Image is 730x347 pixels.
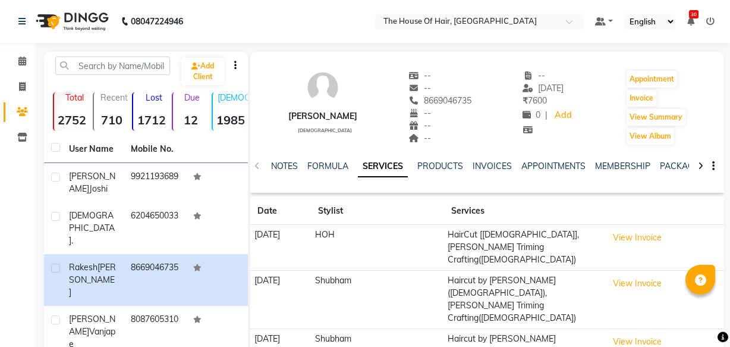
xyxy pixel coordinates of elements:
[627,109,685,126] button: View Summary
[59,92,90,103] p: Total
[55,57,170,75] input: Search by Name/Mobile/Email/Code
[69,262,97,273] span: Rakesh
[131,5,183,38] b: 08047224946
[358,156,408,177] a: SERVICES
[124,163,185,202] td: 9921193689
[30,5,112,38] img: logo
[521,161,586,171] a: APPOINTMENTS
[69,171,115,194] span: [PERSON_NAME]
[444,225,604,271] td: HairCut [[DEMOGRAPHIC_DATA]],[PERSON_NAME] Triming Crafting([DEMOGRAPHIC_DATA])
[680,299,718,335] iframe: chat widget
[71,235,73,246] span: .
[62,136,124,163] th: User Name
[69,210,115,246] span: [DEMOGRAPHIC_DATA]
[250,225,311,271] td: [DATE]
[473,161,512,171] a: INVOICES
[69,314,115,337] span: [PERSON_NAME]
[69,262,116,298] span: [PERSON_NAME]
[133,112,169,127] strong: 1712
[89,183,108,194] span: joshi
[99,92,130,103] p: Recent
[173,112,209,127] strong: 12
[408,120,431,131] span: --
[305,70,341,105] img: avatar
[660,161,704,171] a: PACKAGES
[124,202,185,254] td: 6204650033
[523,95,547,106] span: 7600
[311,198,444,225] th: Stylist
[627,71,677,87] button: Appointment
[627,90,656,107] button: Invoice
[288,110,357,123] div: [PERSON_NAME]
[444,270,604,329] td: Haircut by [PERSON_NAME] ([DEMOGRAPHIC_DATA]),[PERSON_NAME] Triming Crafting([DEMOGRAPHIC_DATA])
[408,133,431,143] span: --
[124,136,185,163] th: Mobile No.
[408,83,431,93] span: --
[523,110,540,120] span: 0
[545,109,547,121] span: |
[271,161,298,171] a: NOTES
[523,95,528,106] span: ₹
[181,58,224,85] a: Add Client
[138,92,169,103] p: Lost
[250,270,311,329] td: [DATE]
[54,112,90,127] strong: 2752
[689,10,698,18] span: 30
[175,92,209,103] p: Due
[218,92,249,103] p: [DEMOGRAPHIC_DATA]
[311,270,444,329] td: Shubham
[523,70,545,81] span: --
[124,254,185,306] td: 8669046735
[552,107,573,124] a: Add
[608,229,667,247] button: View Invoice
[687,16,694,27] a: 30
[444,198,604,225] th: Services
[627,128,674,145] button: View Album
[250,198,311,225] th: Date
[523,83,564,93] span: [DATE]
[608,274,667,293] button: View Invoice
[408,108,431,118] span: --
[298,127,352,133] span: [DEMOGRAPHIC_DATA]
[213,112,249,127] strong: 1985
[311,225,444,271] td: HOH
[408,95,471,106] span: 8669046735
[417,161,463,171] a: PRODUCTS
[94,112,130,127] strong: 710
[307,161,348,171] a: FORMULA
[408,70,431,81] span: --
[595,161,650,171] a: MEMBERSHIP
